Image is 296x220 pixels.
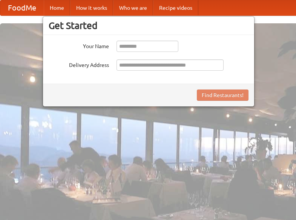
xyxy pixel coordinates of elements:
[0,0,44,15] a: FoodMe
[44,0,70,15] a: Home
[197,90,248,101] button: Find Restaurants!
[49,41,109,50] label: Your Name
[113,0,153,15] a: Who we are
[49,20,248,31] h3: Get Started
[153,0,198,15] a: Recipe videos
[49,59,109,69] label: Delivery Address
[70,0,113,15] a: How it works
